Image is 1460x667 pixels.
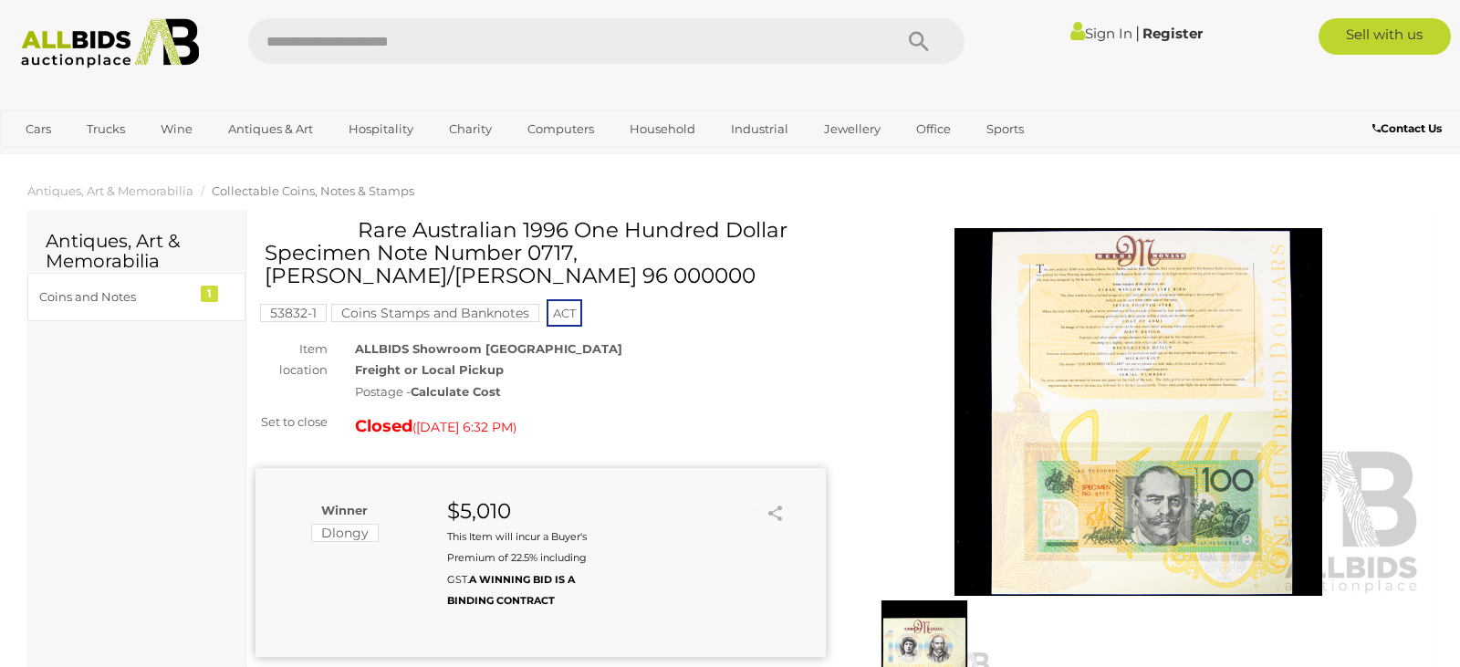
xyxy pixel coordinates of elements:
[355,416,412,436] strong: Closed
[11,18,209,68] img: Allbids.com.au
[741,502,759,520] li: Watch this item
[149,114,204,144] a: Wine
[904,114,963,144] a: Office
[412,420,516,434] span: ( )
[331,304,539,322] mark: Coins Stamps and Banknotes
[337,114,425,144] a: Hospitality
[260,304,327,322] mark: 53832-1
[547,299,582,327] span: ACT
[75,114,137,144] a: Trucks
[1135,23,1140,43] span: |
[1142,25,1203,42] a: Register
[260,306,327,320] a: 53832-1
[853,228,1423,596] img: Rare Australian 1996 One Hundred Dollar Specimen Note Number 0717, Fraser/Evans AA 96 000000
[46,231,227,271] h2: Antiques, Art & Memorabilia
[27,273,245,321] a: Coins and Notes 1
[331,306,539,320] a: Coins Stamps and Banknotes
[39,287,190,307] div: Coins and Notes
[1372,119,1446,139] a: Contact Us
[447,498,511,524] strong: $5,010
[14,144,167,174] a: [GEOGRAPHIC_DATA]
[355,362,504,377] strong: Freight or Local Pickup
[975,114,1036,144] a: Sports
[1372,121,1442,135] b: Contact Us
[812,114,892,144] a: Jewellery
[355,341,622,356] strong: ALLBIDS Showroom [GEOGRAPHIC_DATA]
[201,286,218,302] div: 1
[437,114,504,144] a: Charity
[416,419,513,435] span: [DATE] 6:32 PM
[242,412,341,433] div: Set to close
[242,339,341,381] div: Item location
[355,381,826,402] div: Postage -
[265,219,821,288] h1: Rare Australian 1996 One Hundred Dollar Specimen Note Number 0717, [PERSON_NAME]/[PERSON_NAME] 96...
[411,384,501,399] strong: Calculate Cost
[27,183,193,198] a: Antiques, Art & Memorabilia
[14,114,63,144] a: Cars
[311,524,379,542] mark: Dlongy
[212,183,414,198] a: Collectable Coins, Notes & Stamps
[873,18,965,64] button: Search
[1319,18,1451,55] a: Sell with us
[216,114,325,144] a: Antiques & Art
[447,530,587,607] small: This Item will incur a Buyer's Premium of 22.5% including GST.
[516,114,606,144] a: Computers
[321,503,368,517] b: Winner
[447,573,575,607] b: A WINNING BID IS A BINDING CONTRACT
[1070,25,1132,42] a: Sign In
[719,114,800,144] a: Industrial
[618,114,707,144] a: Household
